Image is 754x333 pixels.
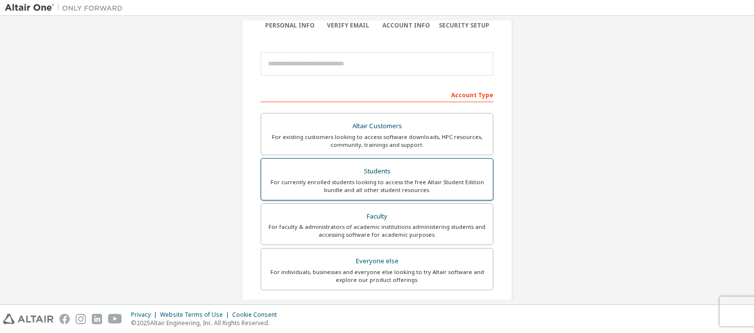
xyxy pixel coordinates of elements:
div: For existing customers looking to access software downloads, HPC resources, community, trainings ... [267,133,487,149]
img: linkedin.svg [92,314,102,324]
div: Everyone else [267,254,487,268]
div: Privacy [131,311,160,319]
img: facebook.svg [59,314,70,324]
p: © 2025 Altair Engineering, Inc. All Rights Reserved. [131,319,283,327]
div: For individuals, businesses and everyone else looking to try Altair software and explore our prod... [267,268,487,284]
div: Cookie Consent [232,311,283,319]
div: Students [267,165,487,178]
div: Faculty [267,210,487,223]
div: For faculty & administrators of academic institutions administering students and accessing softwa... [267,223,487,239]
div: Account Info [377,22,435,29]
img: youtube.svg [108,314,122,324]
div: Verify Email [319,22,377,29]
div: Security Setup [435,22,494,29]
div: Account Type [261,86,493,102]
div: Personal Info [261,22,319,29]
div: Website Terms of Use [160,311,232,319]
div: Altair Customers [267,119,487,133]
img: altair_logo.svg [3,314,54,324]
div: For currently enrolled students looking to access the free Altair Student Edition bundle and all ... [267,178,487,194]
img: Altair One [5,3,128,13]
img: instagram.svg [76,314,86,324]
